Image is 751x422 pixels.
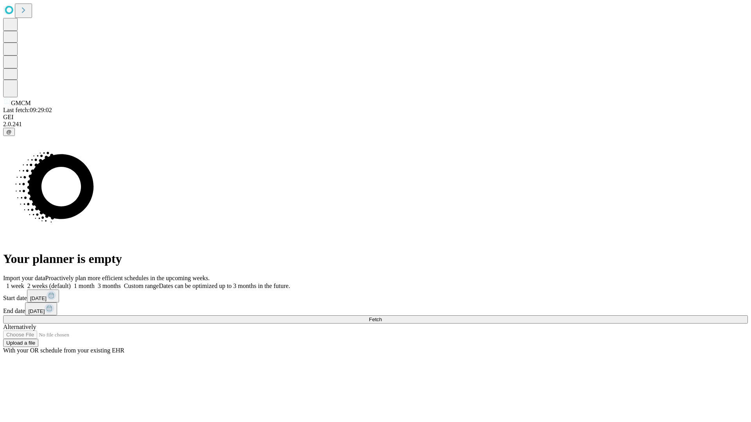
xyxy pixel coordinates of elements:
[3,315,748,324] button: Fetch
[25,302,57,315] button: [DATE]
[3,347,124,354] span: With your OR schedule from your existing EHR
[74,283,95,289] span: 1 month
[3,275,45,281] span: Import your data
[27,283,71,289] span: 2 weeks (default)
[27,290,59,302] button: [DATE]
[159,283,290,289] span: Dates can be optimized up to 3 months in the future.
[98,283,121,289] span: 3 months
[6,283,24,289] span: 1 week
[124,283,159,289] span: Custom range
[3,128,15,136] button: @
[3,114,748,121] div: GEI
[11,100,31,106] span: GMCM
[3,302,748,315] div: End date
[3,290,748,302] div: Start date
[3,107,52,113] span: Last fetch: 09:29:02
[369,316,382,322] span: Fetch
[3,121,748,128] div: 2.0.241
[30,295,47,301] span: [DATE]
[3,339,38,347] button: Upload a file
[3,252,748,266] h1: Your planner is empty
[6,129,12,135] span: @
[28,308,45,314] span: [DATE]
[45,275,210,281] span: Proactively plan more efficient schedules in the upcoming weeks.
[3,324,36,330] span: Alternatively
